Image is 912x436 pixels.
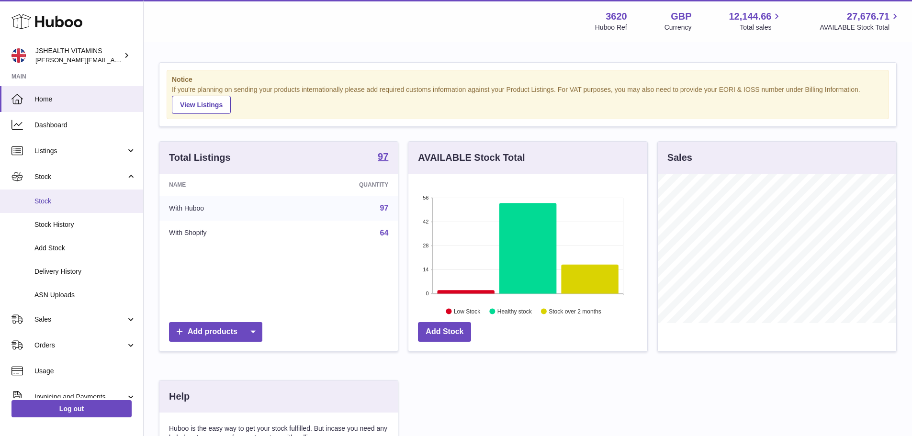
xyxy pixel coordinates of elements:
[34,367,136,376] span: Usage
[423,195,429,201] text: 56
[159,221,288,246] td: With Shopify
[664,23,692,32] div: Currency
[34,315,126,324] span: Sales
[820,23,901,32] span: AVAILABLE Stock Total
[426,291,429,296] text: 0
[172,85,884,114] div: If you're planning on sending your products internationally please add required customs informati...
[729,10,771,23] span: 12,144.66
[34,95,136,104] span: Home
[169,151,231,164] h3: Total Listings
[418,322,471,342] a: Add Stock
[423,219,429,224] text: 42
[34,267,136,276] span: Delivery History
[820,10,901,32] a: 27,676.71 AVAILABLE Stock Total
[34,341,126,350] span: Orders
[159,196,288,221] td: With Huboo
[454,308,481,314] text: Low Stock
[378,152,388,161] strong: 97
[172,75,884,84] strong: Notice
[740,23,782,32] span: Total sales
[667,151,692,164] h3: Sales
[34,291,136,300] span: ASN Uploads
[378,152,388,163] a: 97
[169,390,190,403] h3: Help
[34,121,136,130] span: Dashboard
[172,96,231,114] a: View Listings
[549,308,601,314] text: Stock over 2 months
[380,204,389,212] a: 97
[11,48,26,63] img: francesca@jshealthvitamins.com
[34,197,136,206] span: Stock
[35,46,122,65] div: JSHEALTH VITAMINS
[34,392,126,402] span: Invoicing and Payments
[671,10,691,23] strong: GBP
[595,23,627,32] div: Huboo Ref
[497,308,532,314] text: Healthy stock
[418,151,525,164] h3: AVAILABLE Stock Total
[380,229,389,237] a: 64
[34,172,126,181] span: Stock
[159,174,288,196] th: Name
[169,322,262,342] a: Add products
[423,267,429,272] text: 14
[423,243,429,248] text: 28
[729,10,782,32] a: 12,144.66 Total sales
[847,10,889,23] span: 27,676.71
[34,146,126,156] span: Listings
[34,220,136,229] span: Stock History
[35,56,192,64] span: [PERSON_NAME][EMAIL_ADDRESS][DOMAIN_NAME]
[288,174,398,196] th: Quantity
[34,244,136,253] span: Add Stock
[606,10,627,23] strong: 3620
[11,400,132,417] a: Log out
